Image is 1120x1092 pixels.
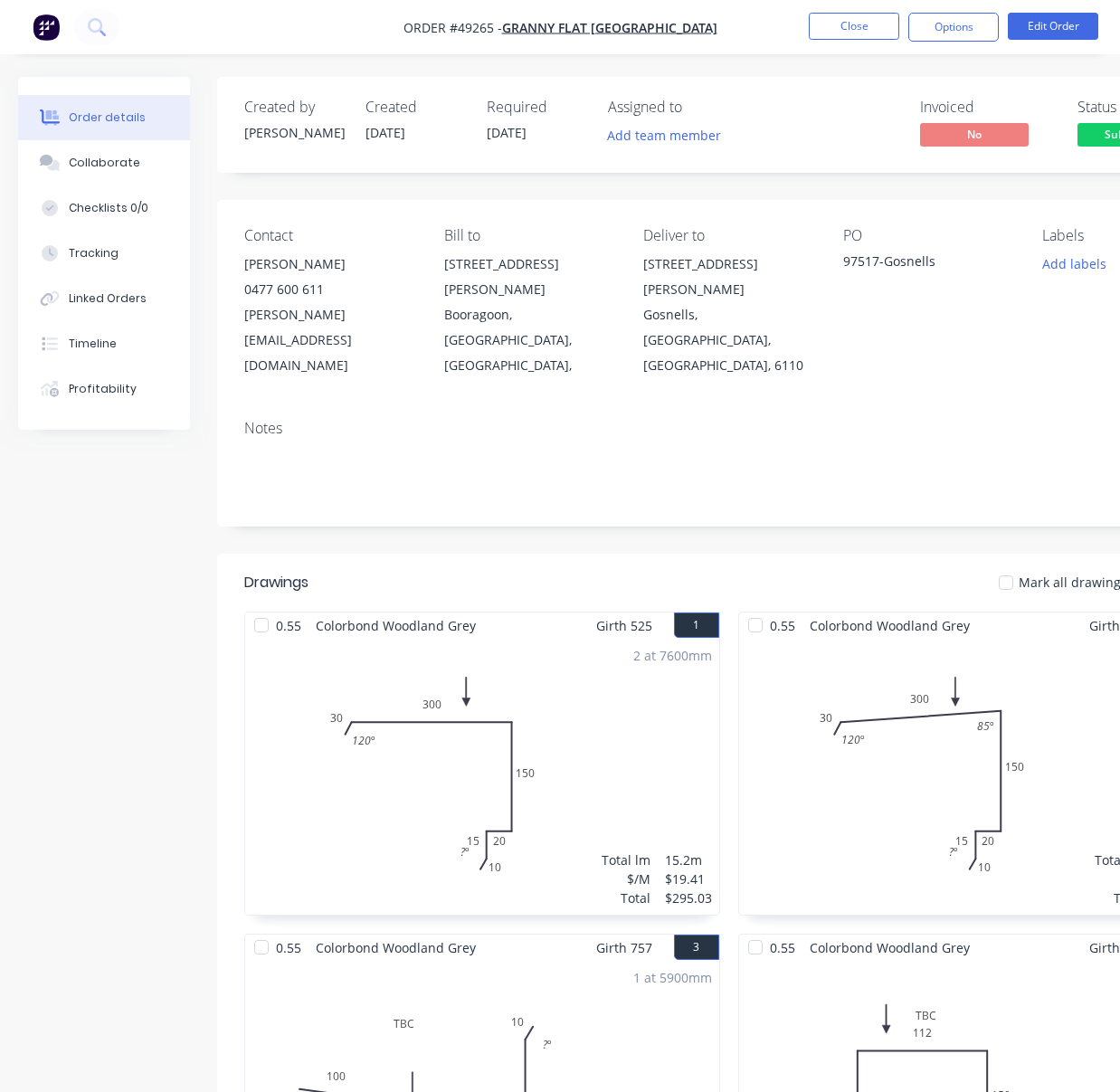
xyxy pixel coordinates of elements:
div: Created by [244,99,344,116]
span: Order #49265 - [403,19,502,36]
div: Bill to [444,227,615,244]
div: Linked Orders [69,290,147,307]
button: Timeline [18,321,190,366]
button: Linked Orders [18,276,190,321]
div: 1 at 5900mm [633,968,712,987]
div: Checklists 0/0 [69,200,148,216]
div: Invoiced [920,99,1056,116]
button: Profitability [18,366,190,412]
div: Tracking [69,245,119,261]
span: No [920,123,1029,146]
button: Order details [18,95,190,140]
div: Profitability [69,381,137,397]
div: Created [365,99,465,116]
div: Collaborate [69,155,140,171]
div: [STREET_ADDRESS][PERSON_NAME] [444,252,615,302]
button: Add team member [608,123,731,147]
div: [PERSON_NAME]0477 600 611[PERSON_NAME][EMAIL_ADDRESS][DOMAIN_NAME] [244,252,415,378]
div: 97517-Gosnells [843,252,1014,277]
span: Girth 757 [596,935,652,961]
button: Collaborate [18,140,190,185]
div: 2 at 7600mm [633,646,712,665]
span: Colorbond Woodland Grey [308,935,483,961]
button: Close [809,13,899,40]
div: Required [487,99,586,116]
span: [DATE] [487,124,527,141]
span: [DATE] [365,124,405,141]
span: Girth 525 [596,612,652,639]
span: 0.55 [763,935,802,961]
div: Total lm [602,850,650,869]
div: PO [843,227,1014,244]
button: 3 [674,935,719,960]
a: Granny Flat [GEOGRAPHIC_DATA] [502,19,717,36]
div: 030300150201510120º?º2 at 7600mmTotal lm$/MTotal15.2m$19.41$295.03 [245,639,719,915]
div: Booragoon, [GEOGRAPHIC_DATA], [GEOGRAPHIC_DATA], [444,302,615,378]
div: [STREET_ADDRESS][PERSON_NAME]Booragoon, [GEOGRAPHIC_DATA], [GEOGRAPHIC_DATA], [444,252,615,378]
span: Colorbond Woodland Grey [802,935,977,961]
button: Options [908,13,999,42]
span: Colorbond Woodland Grey [308,612,483,639]
button: Checklists 0/0 [18,185,190,231]
div: [PERSON_NAME] [244,252,415,277]
div: 15.2m [665,850,712,869]
span: Colorbond Woodland Grey [802,612,977,639]
div: Deliver to [643,227,814,244]
div: [PERSON_NAME][EMAIL_ADDRESS][DOMAIN_NAME] [244,302,415,378]
span: 0.55 [763,612,802,639]
div: Drawings [244,572,308,593]
div: Order details [69,109,146,126]
div: 0477 600 611 [244,277,415,302]
div: $19.41 [665,869,712,888]
button: Tracking [18,231,190,276]
button: Add team member [598,123,731,147]
img: Factory [33,14,60,41]
button: Edit Order [1008,13,1098,40]
div: Timeline [69,336,117,352]
div: $/M [602,869,650,888]
button: Add labels [1032,252,1115,276]
div: [PERSON_NAME] [244,123,344,142]
span: 0.55 [269,935,308,961]
div: Total [602,888,650,907]
div: [STREET_ADDRESS][PERSON_NAME]Gosnells, [GEOGRAPHIC_DATA], [GEOGRAPHIC_DATA], 6110 [643,252,814,378]
div: Contact [244,227,415,244]
div: Gosnells, [GEOGRAPHIC_DATA], [GEOGRAPHIC_DATA], 6110 [643,302,814,378]
span: 0.55 [269,612,308,639]
div: $295.03 [665,888,712,907]
button: 1 [674,612,719,638]
div: [STREET_ADDRESS][PERSON_NAME] [643,252,814,302]
div: Assigned to [608,99,789,116]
